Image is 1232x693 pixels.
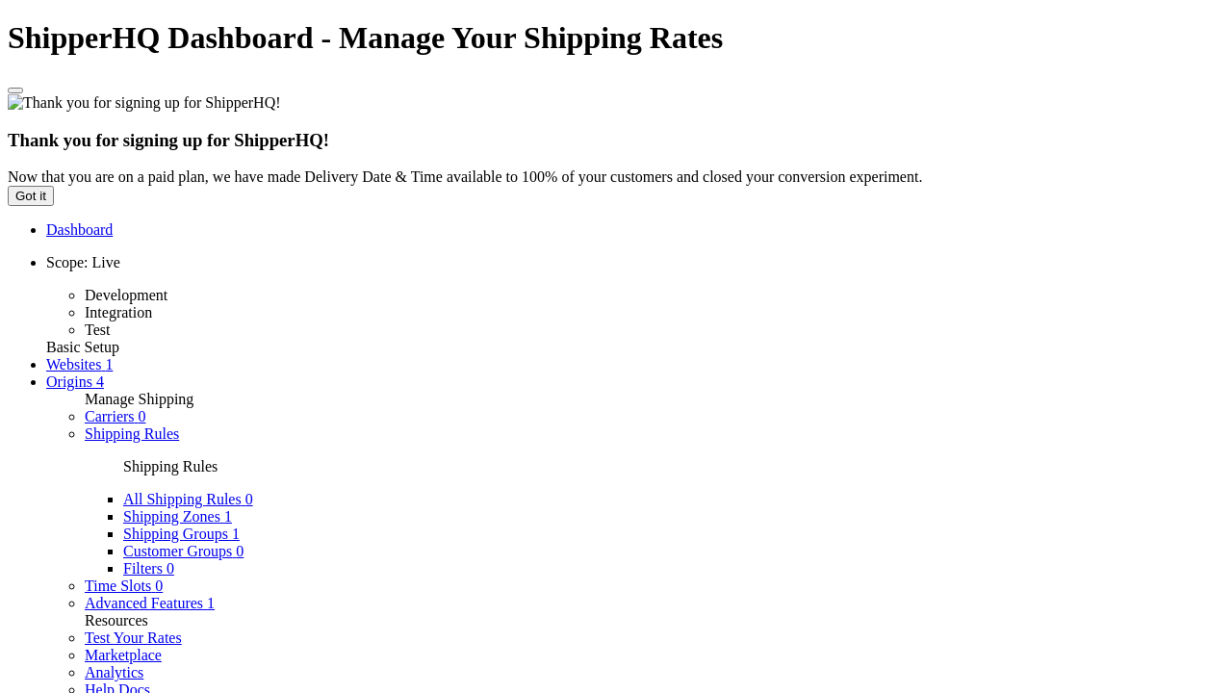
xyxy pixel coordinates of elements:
div: Manage Shipping [85,391,1224,408]
span: 1 [232,526,240,542]
a: Shipping Groups 1 [123,526,240,542]
span: Integration [85,304,152,321]
li: Dashboard [46,221,1224,239]
span: 0 [236,543,244,559]
li: Marketplace [85,647,1224,664]
li: Shipping Zones [123,508,1224,526]
a: Filters 0 [123,560,174,577]
a: Websites 1 [46,356,113,372]
li: Integration [85,304,1224,321]
a: Marketplace [85,647,162,663]
span: Test [85,321,110,338]
span: Websites [46,356,101,372]
span: Shipping Zones [123,508,220,525]
span: 0 [139,408,146,424]
span: Advanced Features [85,595,203,611]
li: Development [85,287,1224,304]
li: Shipping Rules [85,425,1224,577]
span: Shipping Groups [123,526,228,542]
img: Thank you for signing up for ShipperHQ! [8,94,281,112]
li: Advanced Features [85,595,1224,612]
a: Shipping Rules [85,425,179,442]
p: Shipping Rules [123,458,1224,475]
span: Origins [46,373,92,390]
span: 4 [96,373,104,390]
li: Time Slots [85,577,1224,595]
span: All Shipping Rules [123,491,242,507]
a: Advanced Features 1 [85,595,215,611]
a: Carriers 0 [85,408,146,424]
li: Filters [123,560,1224,577]
a: Origins 4 [46,373,104,390]
span: Customer Groups [123,543,232,559]
a: All Shipping Rules 0 [123,491,253,507]
a: Analytics [85,664,143,680]
li: Carriers [85,408,1224,425]
span: 0 [245,491,253,507]
span: Carriers [85,408,135,424]
span: Filters [123,560,163,577]
a: Shipping Zones 1 [123,508,232,525]
span: Scope: Live [46,254,120,270]
span: 1 [105,356,113,372]
li: Origins [46,373,1224,391]
li: Websites [46,356,1224,373]
span: Time Slots [85,577,151,594]
div: Now that you are on a paid plan, we have made Delivery Date & Time available to 100% of your cust... [8,168,1224,186]
span: 1 [207,595,215,611]
span: Development [85,287,167,303]
span: 0 [167,560,174,577]
li: All Shipping Rules [123,491,1224,508]
li: Test [85,321,1224,339]
a: Time Slots 0 [85,577,163,594]
li: Shipping Groups [123,526,1224,543]
button: Got it [8,186,54,206]
span: 1 [224,508,232,525]
li: Test Your Rates [85,629,1224,647]
div: Resources [85,612,1224,629]
h1: ShipperHQ Dashboard - Manage Your Shipping Rates [8,20,1224,56]
a: Test Your Rates [85,629,182,646]
li: Analytics [85,664,1224,681]
li: Customer Groups [123,543,1224,560]
span: 0 [155,577,163,594]
a: Customer Groups 0 [123,543,244,559]
a: Dashboard [46,221,113,238]
div: Basic Setup [46,339,1224,356]
h3: Thank you for signing up for ShipperHQ! [8,130,1224,151]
